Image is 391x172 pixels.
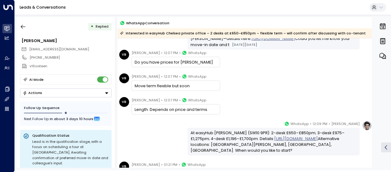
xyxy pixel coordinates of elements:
div: AI Mode [29,76,44,83]
span: • [310,121,311,127]
div: VB [119,162,129,171]
span: WhatsApp [188,50,206,56]
span: • [179,73,181,80]
span: • [179,162,180,168]
div: Actions [23,91,42,95]
div: Follow Up Sequence [24,105,108,111]
span: [PERSON_NAME] [132,50,160,56]
a: [URL][DOMAIN_NAME] [274,136,318,142]
span: • [179,50,181,56]
span: verena@v16sixteen.com [29,47,89,52]
img: profile-logo.png [362,121,372,131]
span: • [161,97,163,103]
span: [PERSON_NAME] [132,97,160,103]
div: At easyHub [PERSON_NAME] (SW10 9PR): 2-desk £650–£850pm; 3-desk £975–£1,275pm; 4-desk £1,196–£1,7... [191,130,357,154]
span: In about 3 days 10 hours [50,115,93,122]
span: • [161,162,163,168]
button: Actions [20,88,112,97]
span: 12:07 PM [164,73,178,80]
span: 12:07 PM [164,97,178,103]
div: [PERSON_NAME] [22,38,111,44]
div: [PHONE_NUMBER] [30,55,111,60]
div: Button group with a nested menu [20,88,112,97]
span: WhatsApp [188,162,206,168]
div: VB [119,97,129,107]
span: WhatsApp [188,97,206,103]
span: 01:21 PM [164,162,177,168]
span: [EMAIL_ADDRESS][DOMAIN_NAME] [29,47,89,52]
div: • [91,22,93,31]
div: Interested in easyHub Chelsea private office – 2 desks at £650–£850pm – flexible term – will conf... [120,30,366,36]
span: [PERSON_NAME] [132,73,160,80]
span: WhatsApp [188,73,206,80]
span: Replied [96,24,109,29]
span: WhatsApp Conversation [126,20,169,26]
span: 12:07 PM [164,50,178,56]
p: Qualification Status [32,133,109,138]
div: Move term flexible but soon [135,83,217,89]
div: v16sixteen [30,64,111,69]
div: Next Follow Up: [24,115,108,122]
span: [PERSON_NAME] [132,162,160,168]
div: VB [119,50,129,60]
span: 12:09 PM [313,121,327,127]
span: • [179,97,181,103]
span: • [329,121,330,127]
div: [DATE][DATE] [230,41,260,48]
div: Length. Depends on price and terms. [135,107,217,112]
div: VB [119,73,129,83]
div: Do you have prices for [PERSON_NAME] [135,59,217,65]
span: [PERSON_NAME] [331,121,360,127]
span: WhatsApp [290,121,309,127]
span: • [161,73,163,80]
a: Leads & Conversations [20,5,66,10]
span: • [161,50,163,56]
div: Lead is in the qualification stage, with a focus on scheduling a tour at [GEOGRAPHIC_DATA]. Await... [32,139,109,166]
